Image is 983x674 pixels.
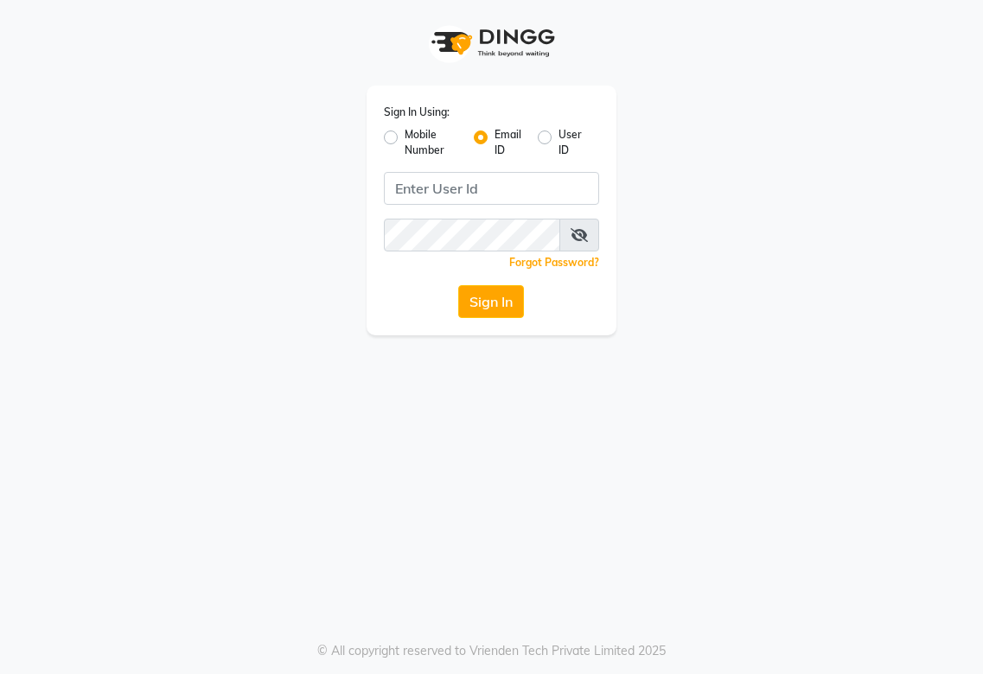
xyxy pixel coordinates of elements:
input: Username [384,219,561,251]
label: Sign In Using: [384,105,450,120]
img: logo1.svg [422,17,560,68]
label: User ID [559,127,585,158]
label: Email ID [495,127,524,158]
label: Mobile Number [405,127,460,158]
button: Sign In [458,285,524,318]
input: Username [384,172,600,205]
a: Forgot Password? [509,256,599,269]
